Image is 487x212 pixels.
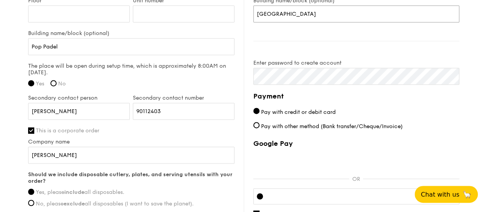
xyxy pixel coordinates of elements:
strong: Should we include disposable cutlery, plates, and serving utensils with your order? [28,171,233,184]
input: No [50,80,57,86]
span: 🦙 [462,190,472,199]
input: Pay with other method (Bank transfer/Cheque/Invoice) [253,122,259,128]
span: Yes [36,80,44,87]
label: Company name [28,139,234,145]
label: Building name/block (optional) [28,30,234,37]
input: Yes, pleaseincludeall disposables. [28,189,34,195]
label: Google Pay [253,139,459,148]
span: Pay with credit or debit card [261,109,336,115]
input: No, pleaseexcludeall disposables (I want to save the planet). [28,200,34,206]
span: Pay with other method (Bank transfer/Cheque/Invoice) [261,123,403,129]
label: Enter password to create account [253,60,459,66]
input: Yes [28,80,34,86]
strong: exclude [64,200,85,207]
span: Yes, please all disposables. [36,189,124,195]
span: Chat with us [421,191,459,198]
iframe: Secure card payment input frame [269,193,456,199]
iframe: Secure payment button frame [253,152,459,169]
label: The place will be open during setup time, which is approximately 8:00AM on [DATE]. [28,63,234,76]
input: This is a corporate order [28,127,34,134]
label: Secondary contact person [28,95,130,101]
span: No [58,80,66,87]
p: OR [349,176,363,182]
input: Pay with credit or debit card [253,108,259,114]
span: No, please all disposables (I want to save the planet). [36,200,194,207]
label: Secondary contact number [133,95,234,101]
h4: Payment [253,91,459,102]
button: Chat with us🦙 [415,186,478,203]
span: This is a corporate order [36,127,99,134]
strong: include [64,189,84,195]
